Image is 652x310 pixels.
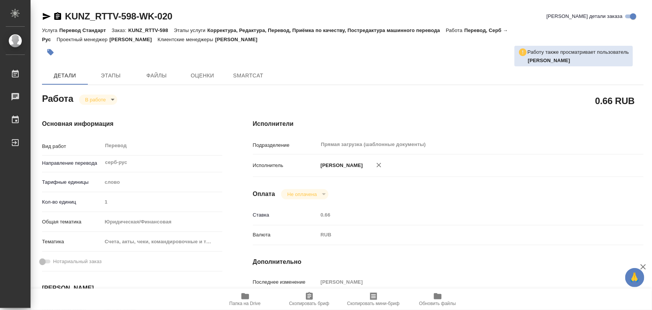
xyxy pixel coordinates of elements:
span: Файлы [138,71,175,80]
p: Корректура, Редактура, Перевод, Приёмка по качеству, Постредактура машинного перевода [207,27,446,33]
input: Пустое поле [318,276,611,288]
p: Заказ: [112,27,128,33]
button: Скопировать мини-бриф [341,289,406,310]
p: Общая тематика [42,218,102,226]
p: Тарифные единицы [42,178,102,186]
button: Не оплачена [285,191,319,198]
div: RUB [318,228,611,241]
span: Скопировать мини-бриф [347,301,400,306]
button: Добавить тэг [42,44,59,61]
button: Скопировать бриф [277,289,341,310]
div: Юридическая/Финансовая [102,215,222,228]
p: [PERSON_NAME] [215,37,263,42]
p: Исполнитель [253,162,318,169]
p: Перевод Стандарт [59,27,112,33]
span: Обновить файлы [419,301,456,306]
p: Вид работ [42,143,102,150]
span: Папка на Drive [230,301,261,306]
span: Скопировать бриф [289,301,329,306]
h4: Дополнительно [253,257,644,267]
b: [PERSON_NAME] [528,58,570,63]
h2: 0.66 RUB [595,94,635,107]
h4: Исполнители [253,119,644,128]
p: Этапы услуги [174,27,207,33]
p: Последнее изменение [253,278,318,286]
h2: Работа [42,91,73,105]
p: Работа [446,27,464,33]
span: [PERSON_NAME] детали заказа [547,13,623,20]
button: Скопировать ссылку для ЯМессенджера [42,12,51,21]
span: SmartCat [230,71,267,80]
p: Подразделение [253,141,318,149]
h4: Основная информация [42,119,222,128]
span: Нотариальный заказ [53,258,102,265]
button: Папка на Drive [213,289,277,310]
p: Тематика [42,238,102,246]
a: KUNZ_RTTV-598-WK-020 [65,11,172,21]
span: Этапы [92,71,129,80]
p: Проектный менеджер [57,37,109,42]
p: [PERSON_NAME] [318,162,363,169]
div: Счета, акты, чеки, командировочные и таможенные документы [102,235,222,248]
h4: Оплата [253,190,275,199]
p: Клиентские менеджеры [158,37,215,42]
div: слово [102,176,222,189]
p: Услуга [42,27,59,33]
input: Пустое поле [102,196,222,207]
button: В работе [83,96,108,103]
p: [PERSON_NAME] [110,37,158,42]
p: Ставка [253,211,318,219]
button: Скопировать ссылку [53,12,62,21]
p: Кол-во единиц [42,198,102,206]
p: Тарабановская Анастасия [528,57,629,64]
span: 🙏 [628,270,641,286]
span: Детали [47,71,83,80]
p: Валюта [253,231,318,239]
p: KUNZ_RTTV-598 [128,27,174,33]
button: 🙏 [625,268,644,287]
input: Пустое поле [318,209,611,220]
p: Направление перевода [42,159,102,167]
div: В работе [281,189,328,199]
button: Обновить файлы [406,289,470,310]
p: Работу также просматривает пользователь [527,48,629,56]
span: Оценки [184,71,221,80]
h4: [PERSON_NAME] [42,284,222,293]
button: Удалить исполнителя [370,157,387,173]
div: В работе [79,95,117,105]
